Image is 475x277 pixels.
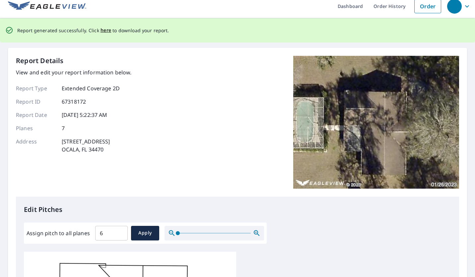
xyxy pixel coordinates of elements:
[27,229,90,237] label: Assign pitch to all planes
[62,98,86,106] p: 67318172
[62,84,120,92] p: Extended Coverage 2D
[16,56,64,66] p: Report Details
[16,138,56,153] p: Address
[131,226,159,240] button: Apply
[62,138,110,153] p: [STREET_ADDRESS] OCALA, FL 34470
[101,26,111,35] button: here
[62,111,107,119] p: [DATE] 5:22:37 AM
[16,111,56,119] p: Report Date
[16,84,56,92] p: Report Type
[95,224,128,242] input: 00.0
[62,124,65,132] p: 7
[8,1,86,11] img: EV Logo
[136,229,154,237] span: Apply
[16,68,132,76] p: View and edit your report information below.
[24,205,451,215] p: Edit Pitches
[293,56,459,189] img: Top image
[16,98,56,106] p: Report ID
[16,124,56,132] p: Planes
[17,26,169,35] p: Report generated successfully. Click to download your report.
